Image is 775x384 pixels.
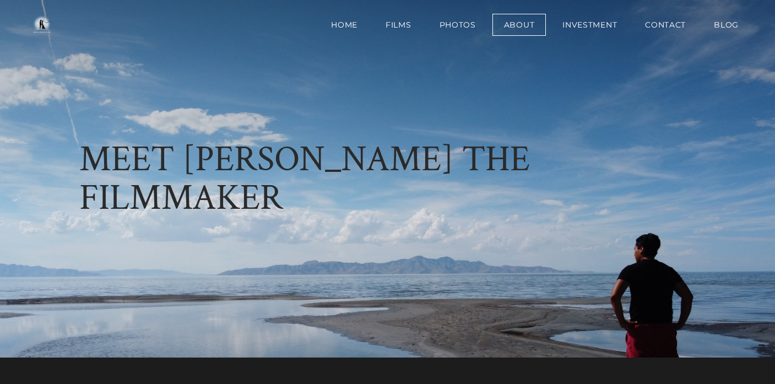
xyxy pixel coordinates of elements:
a: Home [319,14,369,36]
a: Contact [633,14,697,36]
a: Photos [428,14,487,36]
a: Films [374,14,423,36]
a: Investment [551,14,628,36]
h2: MEET [PERSON_NAME] THE FILMMAKER [79,140,696,218]
a: About [492,14,546,36]
a: BLOG [702,14,750,36]
img: One in a Million Films | Los Angeles Wedding Videographer [22,14,61,36]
